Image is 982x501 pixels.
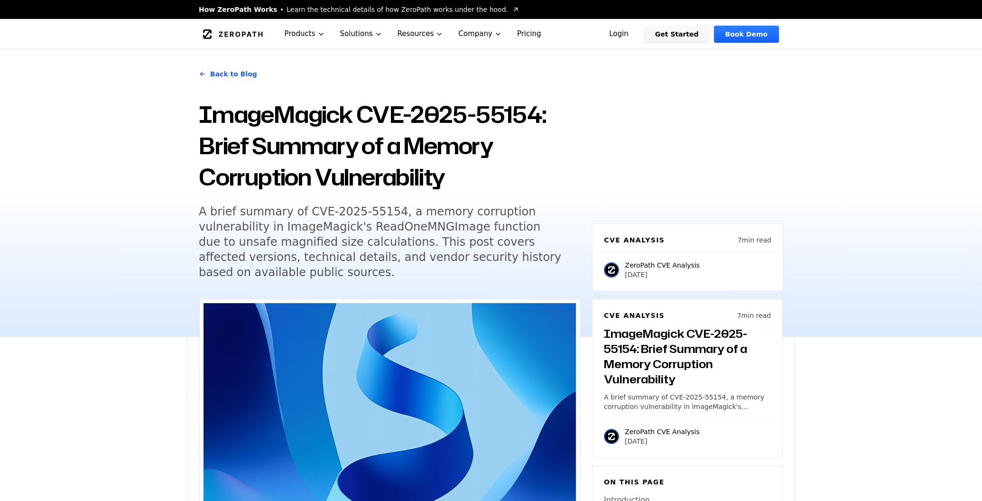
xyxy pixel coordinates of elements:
[604,477,771,487] h6: On this page
[199,99,581,193] h1: ImageMagick CVE-2025-55154: Brief Summary of a Memory Corruption Vulnerability
[604,311,665,320] h6: CVE Analysis
[604,326,771,387] h3: ImageMagick CVE-2025-55154: Brief Summary of a Memory Corruption Vulnerability
[199,61,257,87] a: Back to Blog
[199,204,563,280] h5: A brief summary of CVE-2025-55154, a memory corruption vulnerability in ImageMagick's ReadOneMNGI...
[333,19,390,49] button: Solutions
[604,262,619,278] img: ZeroPath CVE Analysis
[738,235,771,245] p: 7 min read
[390,19,451,49] button: Resources
[625,436,700,446] p: [DATE]
[625,260,700,270] p: ZeroPath CVE Analysis
[199,5,277,14] span: How ZeroPath Works
[625,427,700,436] p: ZeroPath CVE Analysis
[199,5,519,14] a: How ZeroPath WorksLearn the technical details of how ZeroPath works under the hood.
[451,19,510,49] button: Company
[598,26,640,43] a: Login
[287,5,508,14] span: Learn the technical details of how ZeroPath works under the hood.
[644,26,710,43] a: Get Started
[187,19,795,49] nav: Global
[604,392,771,411] p: A brief summary of CVE-2025-55154, a memory corruption vulnerability in ImageMagick's ReadOneMNGI...
[737,311,771,320] p: 7 min read
[604,429,619,444] img: ZeroPath CVE Analysis
[604,235,665,245] h6: CVE Analysis
[510,19,549,49] a: Pricing
[277,19,333,49] button: Products
[625,270,700,279] p: [DATE]
[714,26,779,43] a: Book Demo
